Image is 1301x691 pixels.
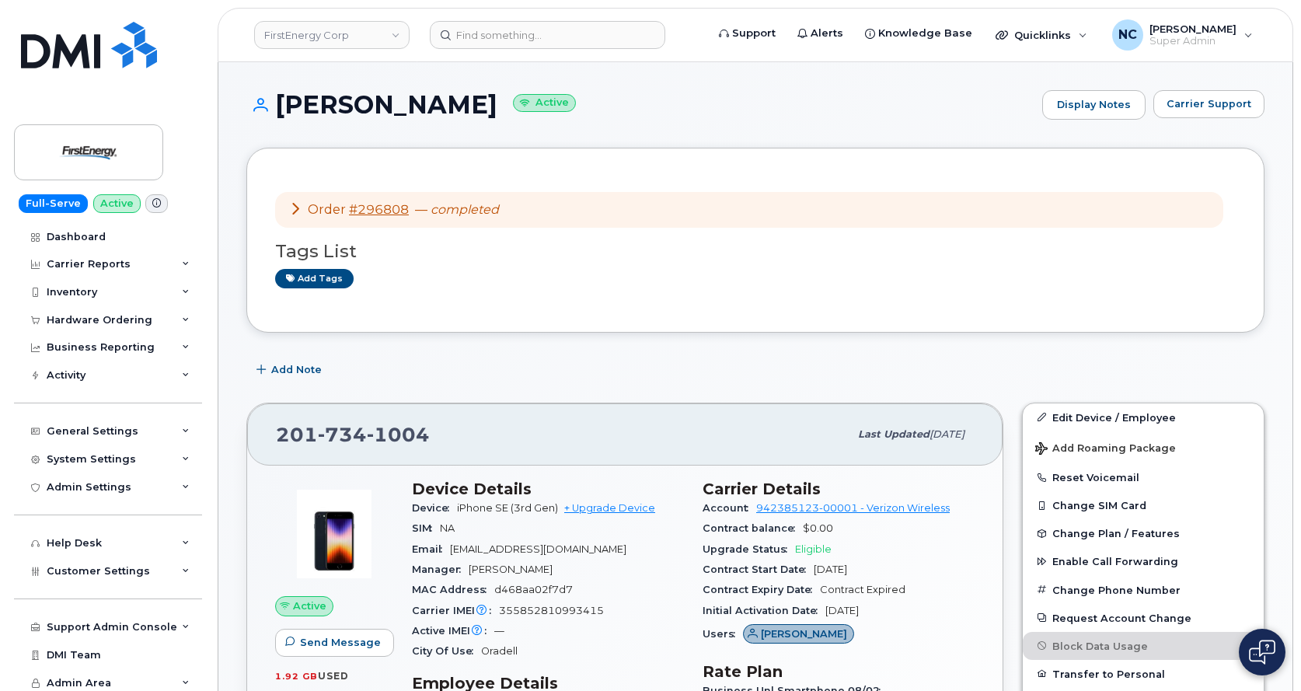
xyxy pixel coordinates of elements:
[513,94,576,112] small: Active
[412,605,499,616] span: Carrier IMEI
[412,645,481,657] span: City Of Use
[1042,90,1146,120] a: Display Notes
[275,629,394,657] button: Send Message
[469,564,553,575] span: [PERSON_NAME]
[412,480,684,498] h3: Device Details
[1023,660,1264,688] button: Transfer to Personal
[756,502,950,514] a: 942385123-00001 - Verizon Wireless
[318,423,367,446] span: 734
[703,502,756,514] span: Account
[703,522,803,534] span: Contract balance
[275,269,354,288] a: Add tags
[1035,442,1176,457] span: Add Roaming Package
[1023,519,1264,547] button: Change Plan / Features
[412,584,494,595] span: MAC Address
[494,584,573,595] span: d468aa02f7d7
[499,605,604,616] span: 355852810993415
[761,626,847,641] span: [PERSON_NAME]
[275,242,1236,261] h3: Tags List
[820,584,905,595] span: Contract Expired
[803,522,833,534] span: $0.00
[494,625,504,637] span: —
[318,670,349,682] span: used
[349,202,409,217] a: #296808
[288,487,381,581] img: image20231002-3703462-1angbar.jpeg
[1023,632,1264,660] button: Block Data Usage
[276,423,430,446] span: 201
[450,543,626,555] span: [EMAIL_ADDRESS][DOMAIN_NAME]
[412,522,440,534] span: SIM
[367,423,430,446] span: 1004
[412,543,450,555] span: Email
[703,480,975,498] h3: Carrier Details
[564,502,655,514] a: + Upgrade Device
[1052,528,1180,539] span: Change Plan / Features
[1023,403,1264,431] a: Edit Device / Employee
[271,362,322,377] span: Add Note
[814,564,847,575] span: [DATE]
[412,564,469,575] span: Manager
[703,564,814,575] span: Contract Start Date
[246,356,335,384] button: Add Note
[431,202,499,217] em: completed
[1023,547,1264,575] button: Enable Call Forwarding
[1153,90,1264,118] button: Carrier Support
[1023,576,1264,604] button: Change Phone Number
[1023,463,1264,491] button: Reset Voicemail
[481,645,518,657] span: Oradell
[293,599,326,613] span: Active
[703,628,743,640] span: Users
[412,502,457,514] span: Device
[440,522,455,534] span: NA
[743,628,854,640] a: [PERSON_NAME]
[1052,556,1178,567] span: Enable Call Forwarding
[703,605,825,616] span: Initial Activation Date
[930,428,964,440] span: [DATE]
[1249,640,1275,665] img: Open chat
[795,543,832,555] span: Eligible
[1023,491,1264,519] button: Change SIM Card
[1023,604,1264,632] button: Request Account Change
[703,662,975,681] h3: Rate Plan
[300,635,381,650] span: Send Message
[703,584,820,595] span: Contract Expiry Date
[858,428,930,440] span: Last updated
[275,671,318,682] span: 1.92 GB
[703,543,795,555] span: Upgrade Status
[1023,431,1264,463] button: Add Roaming Package
[308,202,346,217] span: Order
[415,202,499,217] span: —
[1167,96,1251,111] span: Carrier Support
[457,502,558,514] span: iPhone SE (3rd Gen)
[412,625,494,637] span: Active IMEI
[825,605,859,616] span: [DATE]
[246,91,1034,118] h1: [PERSON_NAME]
